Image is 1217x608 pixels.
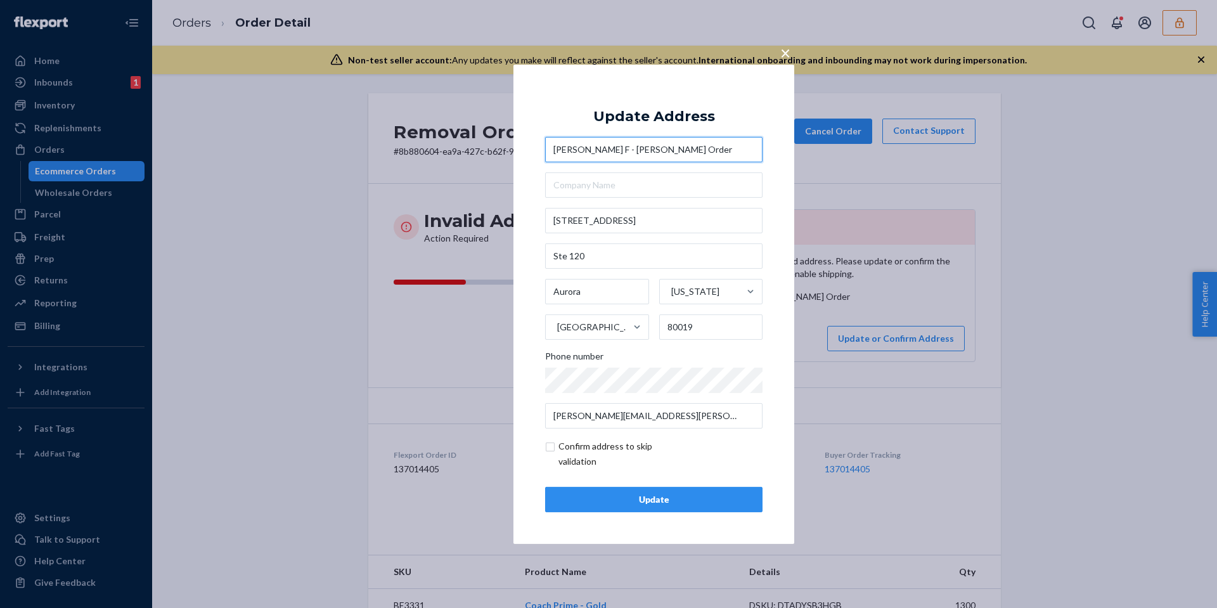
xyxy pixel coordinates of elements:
input: City [545,279,649,304]
input: First & Last Name [545,137,763,162]
input: Street Address 2 (Optional) [545,243,763,269]
div: Update [556,493,752,506]
input: Email (Only Required for International) [545,403,763,429]
input: [US_STATE] [670,279,671,304]
input: Street Address [545,208,763,233]
span: × [780,41,790,63]
input: ZIP Code [659,314,763,340]
input: [GEOGRAPHIC_DATA] [556,314,557,340]
span: Phone number [545,350,603,368]
div: [US_STATE] [671,285,719,298]
input: Company Name [545,172,763,198]
div: [GEOGRAPHIC_DATA] [557,321,632,333]
button: Update [545,487,763,512]
div: Update Address [593,108,715,124]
